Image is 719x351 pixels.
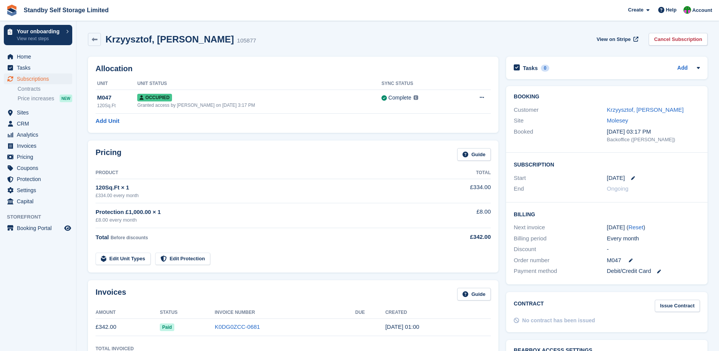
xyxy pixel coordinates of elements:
span: Booking Portal [17,223,63,233]
a: menu [4,107,72,118]
span: Price increases [18,95,54,102]
div: NEW [60,95,72,102]
a: Preview store [63,224,72,233]
span: Pricing [17,152,63,162]
span: Settings [17,185,63,196]
div: Payment method [514,267,607,276]
div: No contract has been issued [522,317,595,325]
a: Edit Protection [155,253,210,265]
th: Amount [96,307,160,319]
a: menu [4,185,72,196]
th: Product [96,167,430,179]
span: Invoices [17,140,63,151]
a: menu [4,223,72,233]
div: - [607,245,700,254]
div: End [514,184,607,193]
time: 2025-09-20 00:00:30 UTC [385,323,419,330]
div: M047 [97,93,137,102]
img: Michelle Mustoe [683,6,691,14]
a: menu [4,51,72,62]
a: menu [4,163,72,173]
a: menu [4,152,72,162]
p: Your onboarding [17,29,62,34]
div: Next invoice [514,223,607,232]
div: £334.00 every month [96,192,430,199]
a: menu [4,196,72,207]
div: £342.00 [430,233,491,242]
div: Every month [607,234,700,243]
h2: Tasks [523,65,538,72]
h2: Allocation [96,64,491,73]
span: Create [628,6,643,14]
a: Contracts [18,85,72,93]
div: 105877 [237,36,256,45]
h2: Booking [514,94,700,100]
span: Before discounts [110,235,148,240]
a: menu [4,118,72,129]
a: menu [4,73,72,84]
th: Unit Status [137,78,381,90]
span: Protection [17,174,63,184]
div: Customer [514,106,607,114]
div: Backoffice ([PERSON_NAME]) [607,136,700,144]
div: Granted access by [PERSON_NAME] on [DATE] 3:17 PM [137,102,381,109]
h2: Krzyysztof, [PERSON_NAME] [105,34,234,44]
div: Complete [388,94,411,102]
h2: Invoices [96,288,126,300]
a: menu [4,174,72,184]
th: Sync Status [381,78,458,90]
span: Analytics [17,129,63,140]
a: Price increases NEW [18,94,72,103]
a: menu [4,129,72,140]
td: £342.00 [96,318,160,336]
span: CRM [17,118,63,129]
span: M047 [607,256,622,265]
span: Tasks [17,62,63,73]
div: Protection £1,000.00 × 1 [96,208,430,217]
th: Total [430,167,491,179]
span: Capital [17,196,63,207]
a: View on Stripe [594,33,640,46]
h2: Subscription [514,160,700,168]
h2: Billing [514,210,700,218]
div: Site [514,116,607,125]
div: Booked [514,127,607,144]
a: K0DG0ZCC-0681 [215,323,260,330]
span: View on Stripe [597,36,631,43]
h2: Pricing [96,148,122,161]
span: Account [692,7,712,14]
th: Invoice Number [215,307,355,319]
div: Billing period [514,234,607,243]
a: Standby Self Storage Limited [21,4,112,16]
th: Created [385,307,491,319]
a: Guide [457,148,491,161]
th: Due [355,307,385,319]
div: Discount [514,245,607,254]
a: Molesey [607,117,628,124]
span: Paid [160,323,174,331]
td: £334.00 [430,179,491,203]
a: Guide [457,288,491,300]
td: £8.00 [430,203,491,228]
a: Krzyysztof, [PERSON_NAME] [607,106,684,113]
div: [DATE] 03:17 PM [607,127,700,136]
a: Add Unit [96,117,119,126]
span: Storefront [7,213,76,221]
h2: Contract [514,300,544,312]
p: View next steps [17,35,62,42]
div: Start [514,174,607,183]
a: Reset [628,224,643,230]
span: Occupied [137,94,172,101]
a: Add [677,64,688,73]
time: 2025-09-20 00:00:00 UTC [607,174,625,183]
img: icon-info-grey-7440780725fd019a000dd9b08b2336e03edf1995a4989e88bcd33f0948082b44.svg [414,95,418,100]
span: Subscriptions [17,73,63,84]
a: menu [4,62,72,73]
th: Unit [96,78,137,90]
img: stora-icon-8386f47178a22dfd0bd8f6a31ec36ba5ce8667c1dd55bd0f319d3a0aa187defe.svg [6,5,18,16]
a: Your onboarding View next steps [4,25,72,45]
a: Issue Contract [655,300,700,312]
span: Sites [17,107,63,118]
div: 0 [541,65,550,72]
div: £8.00 every month [96,216,430,224]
